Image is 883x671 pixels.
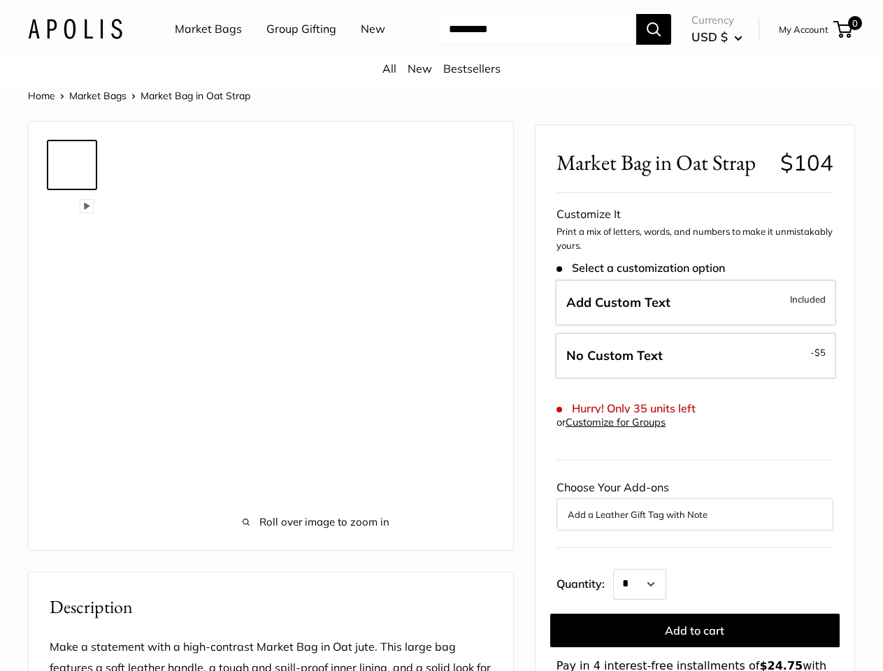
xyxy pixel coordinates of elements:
img: Apolis [28,19,122,39]
label: Leave Blank [555,333,836,379]
button: USD $ [691,26,742,48]
a: Market Bag in Oat Strap [47,252,97,302]
nav: Breadcrumb [28,87,250,105]
a: Market Bag in Oat Strap [47,419,97,470]
a: Market Bags [175,19,242,40]
span: Hurry! Only 35 units left [557,402,696,415]
a: My Account [779,21,828,38]
span: Market Bag in Oat Strap [557,150,770,175]
span: Included [790,291,826,308]
span: Roll over image to zoom in [141,512,492,532]
a: Market Bag in Oat Strap [47,140,97,190]
span: 0 [848,16,862,30]
a: Customize for Groups [566,416,666,428]
span: Add Custom Text [566,294,670,310]
a: Bestsellers [443,62,501,75]
a: All [382,62,396,75]
span: Currency [691,10,742,30]
a: New [408,62,432,75]
button: Search [636,14,671,45]
button: Add a Leather Gift Tag with Note [568,506,822,523]
span: $104 [780,149,833,176]
h2: Description [50,593,492,621]
a: New [361,19,385,40]
span: - [810,344,826,361]
a: Market Bag in Oat Strap [47,196,97,246]
a: Group Gifting [266,19,336,40]
a: Market Bag in Oat Strap [47,308,97,358]
span: $5 [814,347,826,358]
button: Add to cart [550,614,840,647]
span: No Custom Text [566,347,663,363]
a: Home [28,89,55,102]
p: Print a mix of letters, words, and numbers to make it unmistakably yours. [557,225,833,252]
span: USD $ [691,29,728,44]
div: or [557,413,666,432]
div: Customize It [557,204,833,225]
input: Search... [438,14,636,45]
span: Market Bag in Oat Strap [141,89,250,102]
label: Quantity: [557,565,613,600]
div: Choose Your Add-ons [557,477,833,531]
a: Market Bags [69,89,127,102]
span: Select a customization option [557,261,725,275]
a: Market Bag in Oat Strap [47,363,97,414]
a: 0 [835,21,852,38]
label: Add Custom Text [555,280,836,326]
